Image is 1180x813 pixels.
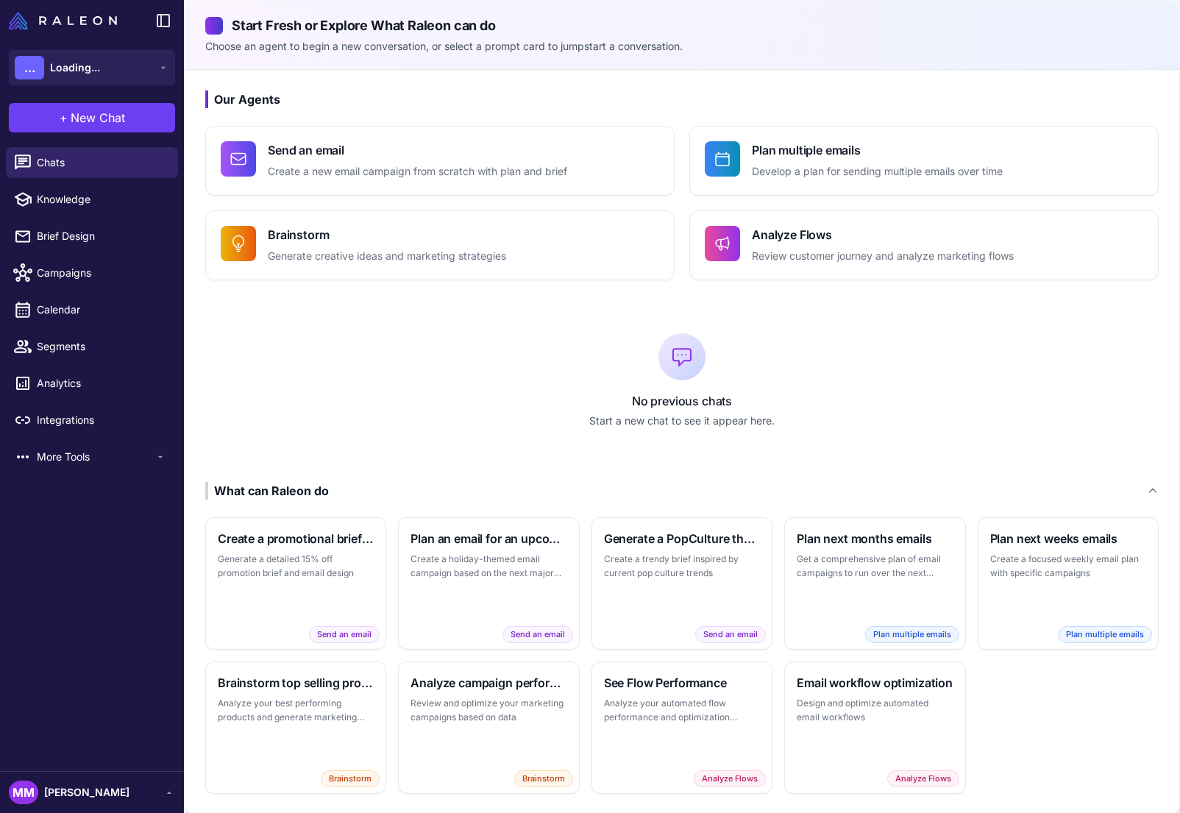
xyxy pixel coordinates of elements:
[9,103,175,132] button: +New Chat
[218,530,374,547] h3: Create a promotional brief and email
[604,674,760,692] h3: See Flow Performance
[797,674,953,692] h3: Email workflow optimization
[205,413,1159,429] p: Start a new chat to see it appear here.
[410,530,566,547] h3: Plan an email for an upcoming holiday
[398,517,579,650] button: Plan an email for an upcoming holidayCreate a holiday-themed email campaign based on the next maj...
[695,626,766,643] span: Send an email
[410,696,566,725] p: Review and optimize your marketing campaigns based on data
[752,141,1003,159] h4: Plan multiple emails
[689,126,1159,196] button: Plan multiple emailsDevelop a plan for sending multiple emails over time
[6,147,178,178] a: Chats
[694,770,766,787] span: Analyze Flows
[37,375,166,391] span: Analytics
[514,770,573,787] span: Brainstorm
[784,517,965,650] button: Plan next months emailsGet a comprehensive plan of email campaigns to run over the next monthPlan...
[205,482,329,500] div: What can Raleon do
[6,221,178,252] a: Brief Design
[6,405,178,436] a: Integrations
[205,126,675,196] button: Send an emailCreate a new email campaign from scratch with plan and brief
[205,90,1159,108] h3: Our Agents
[990,552,1146,581] p: Create a focused weekly email plan with specific campaigns
[410,674,566,692] h3: Analyze campaign performance
[604,552,760,581] p: Create a trendy brief inspired by current pop culture trends
[60,109,68,127] span: +
[797,552,953,581] p: Get a comprehensive plan of email campaigns to run over the next month
[37,302,166,318] span: Calendar
[205,517,386,650] button: Create a promotional brief and emailGenerate a detailed 15% off promotion brief and email designS...
[797,696,953,725] p: Design and optimize automated email workflows
[1058,626,1152,643] span: Plan multiple emails
[205,661,386,794] button: Brainstorm top selling productsAnalyze your best performing products and generate marketing ideas...
[591,517,772,650] button: Generate a PopCulture themed briefCreate a trendy brief inspired by current pop culture trendsSen...
[752,163,1003,180] p: Develop a plan for sending multiple emails over time
[37,191,166,207] span: Knowledge
[887,770,959,787] span: Analyze Flows
[784,661,965,794] button: Email workflow optimizationDesign and optimize automated email workflowsAnalyze Flows
[689,210,1159,280] button: Analyze FlowsReview customer journey and analyze marketing flows
[218,696,374,725] p: Analyze your best performing products and generate marketing ideas
[205,210,675,280] button: BrainstormGenerate creative ideas and marketing strategies
[6,368,178,399] a: Analytics
[268,226,506,244] h4: Brainstorm
[6,258,178,288] a: Campaigns
[37,449,154,465] span: More Tools
[990,530,1146,547] h3: Plan next weeks emails
[71,109,125,127] span: New Chat
[218,674,374,692] h3: Brainstorm top selling products
[410,552,566,581] p: Create a holiday-themed email campaign based on the next major holiday
[218,552,374,581] p: Generate a detailed 15% off promotion brief and email design
[604,696,760,725] p: Analyze your automated flow performance and optimization opportunities
[398,661,579,794] button: Analyze campaign performanceReview and optimize your marketing campaigns based on dataBrainstorm
[268,141,567,159] h4: Send an email
[37,228,166,244] span: Brief Design
[752,248,1014,265] p: Review customer journey and analyze marketing flows
[978,517,1159,650] button: Plan next weeks emailsCreate a focused weekly email plan with specific campaignsPlan multiple emails
[37,265,166,281] span: Campaigns
[321,770,380,787] span: Brainstorm
[6,294,178,325] a: Calendar
[797,530,953,547] h3: Plan next months emails
[205,38,1159,54] p: Choose an agent to begin a new conversation, or select a prompt card to jumpstart a conversation.
[37,155,166,171] span: Chats
[309,626,380,643] span: Send an email
[9,12,117,29] img: Raleon Logo
[205,15,1159,35] h2: Start Fresh or Explore What Raleon can do
[502,626,573,643] span: Send an email
[268,248,506,265] p: Generate creative ideas and marketing strategies
[44,784,129,800] span: [PERSON_NAME]
[865,626,959,643] span: Plan multiple emails
[604,530,760,547] h3: Generate a PopCulture themed brief
[37,338,166,355] span: Segments
[9,12,123,29] a: Raleon Logo
[752,226,1014,244] h4: Analyze Flows
[9,781,38,804] div: MM
[50,60,100,76] span: Loading...
[268,163,567,180] p: Create a new email campaign from scratch with plan and brief
[591,661,772,794] button: See Flow PerformanceAnalyze your automated flow performance and optimization opportunitiesAnalyze...
[37,412,166,428] span: Integrations
[9,50,175,85] button: ...Loading...
[15,56,44,79] div: ...
[205,392,1159,410] p: No previous chats
[6,184,178,215] a: Knowledge
[6,331,178,362] a: Segments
